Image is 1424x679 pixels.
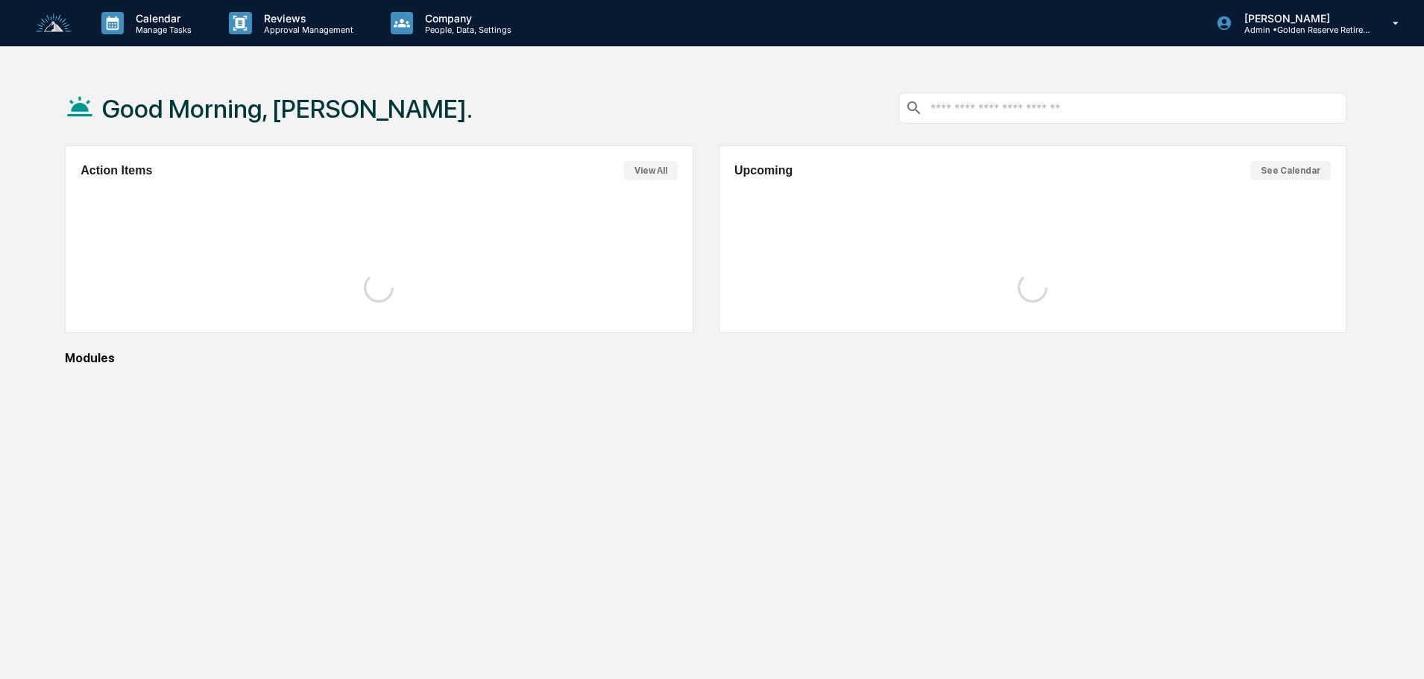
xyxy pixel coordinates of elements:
p: [PERSON_NAME] [1232,12,1371,25]
h2: Upcoming [734,164,793,177]
p: Reviews [252,12,361,25]
p: Approval Management [252,25,361,35]
p: Manage Tasks [124,25,199,35]
p: Company [413,12,519,25]
button: See Calendar [1250,161,1331,180]
img: logo [36,13,72,34]
div: Modules [65,351,1346,365]
button: View All [624,161,678,180]
p: Admin • Golden Reserve Retirement [1232,25,1371,35]
p: People, Data, Settings [413,25,519,35]
p: Calendar [124,12,199,25]
h1: Good Morning, [PERSON_NAME]. [102,94,473,124]
h2: Action Items [81,164,152,177]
